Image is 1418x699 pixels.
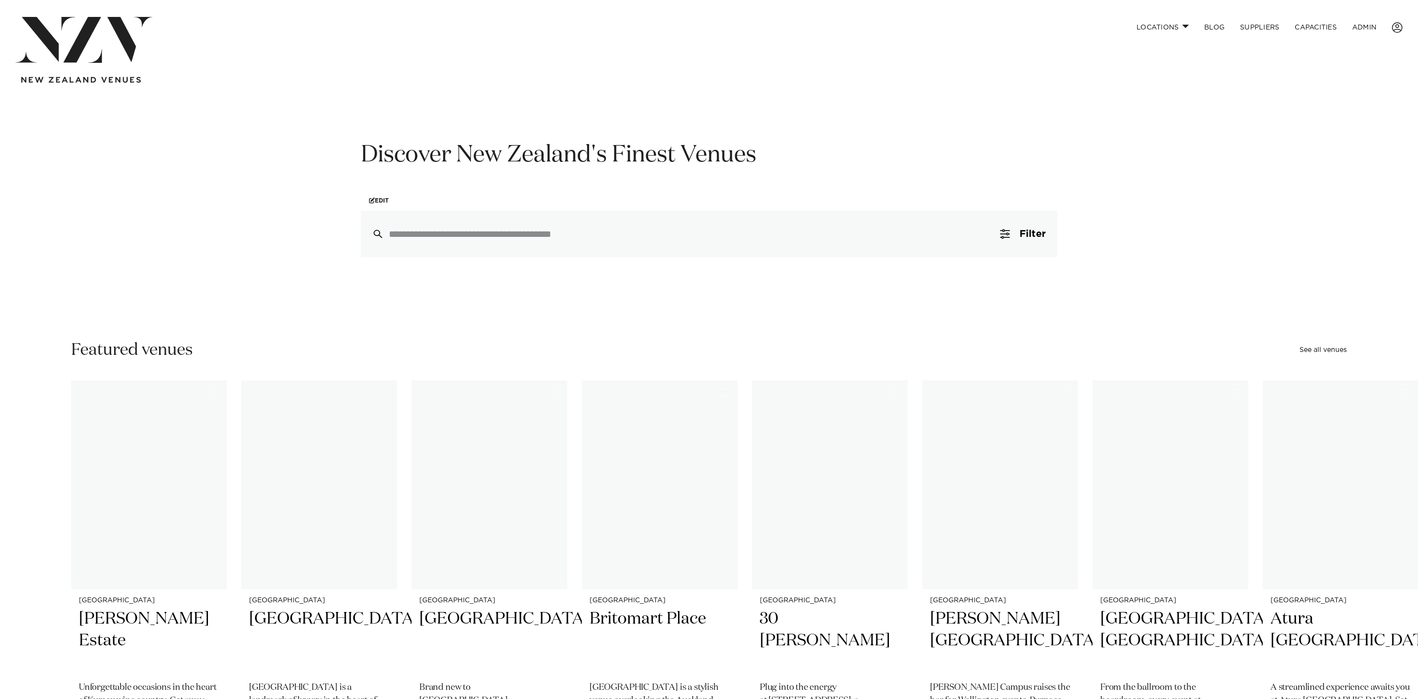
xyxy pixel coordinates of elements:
[419,597,560,604] small: [GEOGRAPHIC_DATA]
[1100,597,1241,604] small: [GEOGRAPHIC_DATA]
[21,77,141,83] img: new-zealand-venues-text.png
[760,597,900,604] small: [GEOGRAPHIC_DATA]
[1129,17,1196,38] a: Locations
[1270,597,1411,604] small: [GEOGRAPHIC_DATA]
[1232,17,1287,38] a: SUPPLIERS
[760,608,900,673] h2: 30 [PERSON_NAME]
[79,608,219,673] h2: [PERSON_NAME] Estate
[590,597,730,604] small: [GEOGRAPHIC_DATA]
[79,597,219,604] small: [GEOGRAPHIC_DATA]
[419,608,560,673] h2: [GEOGRAPHIC_DATA]
[361,140,1057,171] h1: Discover New Zealand's Finest Venues
[71,339,193,361] h2: Featured venues
[930,608,1070,673] h2: [PERSON_NAME][GEOGRAPHIC_DATA]
[1196,17,1232,38] a: BLOG
[361,190,397,211] a: Edit
[1287,17,1344,38] a: Capacities
[1270,608,1411,673] h2: Atura [GEOGRAPHIC_DATA]
[1019,229,1046,239] span: Filter
[930,597,1070,604] small: [GEOGRAPHIC_DATA]
[590,608,730,673] h2: Britomart Place
[1300,347,1347,353] a: See all venues
[1100,608,1241,673] h2: [GEOGRAPHIC_DATA], [GEOGRAPHIC_DATA]
[15,17,152,63] img: nzv-logo.png
[249,608,389,673] h2: [GEOGRAPHIC_DATA]
[249,597,389,604] small: [GEOGRAPHIC_DATA]
[1344,17,1384,38] a: ADMIN
[989,211,1057,257] button: Filter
